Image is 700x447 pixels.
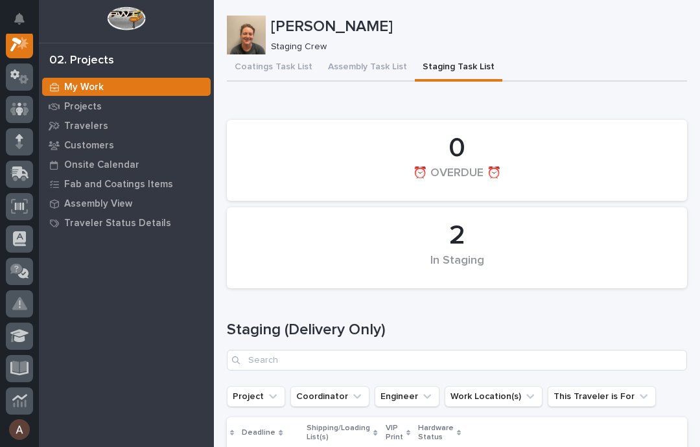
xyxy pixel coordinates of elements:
div: ⏰ OVERDUE ⏰ [249,166,665,194]
p: Onsite Calendar [64,159,139,171]
button: Engineer [375,386,439,407]
a: Customers [39,135,214,155]
button: users-avatar [6,416,33,443]
p: Staging Crew [271,41,677,52]
div: In Staging [249,254,665,281]
p: Projects [64,101,102,113]
button: Coordinator [290,386,369,407]
button: Project [227,386,285,407]
a: Travelers [39,116,214,135]
p: Traveler Status Details [64,218,171,229]
p: [PERSON_NAME] [271,17,682,36]
p: VIP Print [386,421,403,445]
p: My Work [64,82,104,93]
div: 02. Projects [49,54,114,68]
a: Fab and Coatings Items [39,174,214,194]
p: Fab and Coatings Items [64,179,173,190]
a: Traveler Status Details [39,213,214,233]
p: Deadline [242,426,275,440]
button: Coatings Task List [227,54,320,82]
button: Staging Task List [415,54,502,82]
button: Assembly Task List [320,54,415,82]
a: Onsite Calendar [39,155,214,174]
p: Assembly View [64,198,132,210]
a: Assembly View [39,194,214,213]
div: 0 [249,132,665,165]
button: Notifications [6,5,33,32]
p: Shipping/Loading List(s) [307,421,370,445]
p: Travelers [64,120,108,132]
a: My Work [39,77,214,97]
img: Workspace Logo [107,6,145,30]
h1: Staging (Delivery Only) [227,321,687,339]
p: Customers [64,140,114,152]
div: 2 [249,220,665,252]
p: Hardware Status [418,421,454,445]
input: Search [227,350,687,371]
a: Projects [39,97,214,116]
button: Work Location(s) [445,386,542,407]
button: This Traveler is For [548,386,656,407]
div: Notifications [16,13,33,34]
